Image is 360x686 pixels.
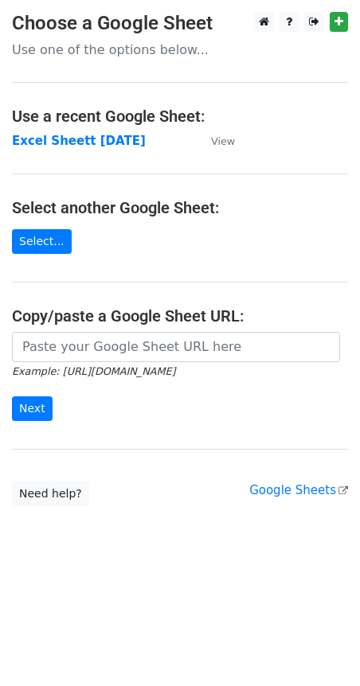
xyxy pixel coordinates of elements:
a: Select... [12,229,72,254]
input: Next [12,396,53,421]
a: View [195,134,235,148]
small: View [211,135,235,147]
a: Need help? [12,481,89,506]
h4: Copy/paste a Google Sheet URL: [12,306,348,325]
p: Use one of the options below... [12,41,348,58]
a: Excel Sheett [DATE] [12,134,146,148]
input: Paste your Google Sheet URL here [12,332,340,362]
h4: Use a recent Google Sheet: [12,107,348,126]
a: Google Sheets [249,483,348,497]
small: Example: [URL][DOMAIN_NAME] [12,365,175,377]
h4: Select another Google Sheet: [12,198,348,217]
h3: Choose a Google Sheet [12,12,348,35]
